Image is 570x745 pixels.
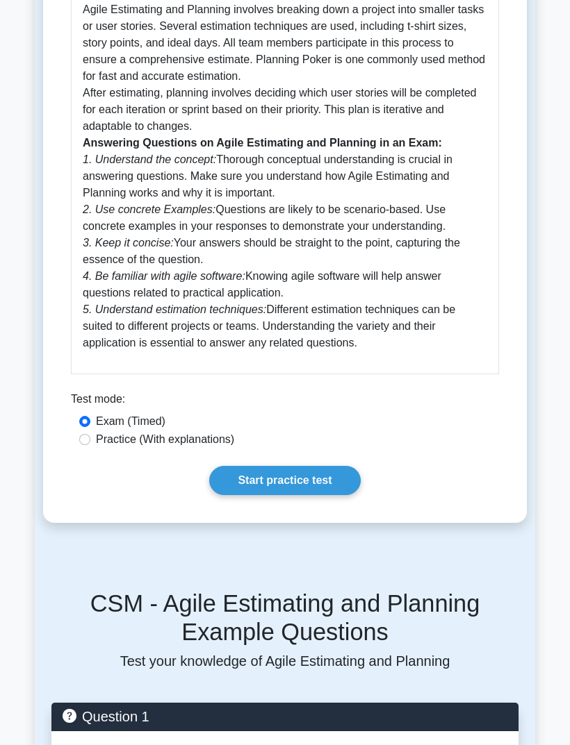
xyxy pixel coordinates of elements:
[71,391,499,413] div: Test mode:
[209,466,360,495] a: Start practice test
[83,203,215,215] i: 2. Use concrete Examples:
[83,153,216,165] i: 1. Understand the concept:
[51,653,519,669] p: Test your knowledge of Agile Estimating and Planning
[96,413,165,430] label: Exam (Timed)
[83,137,442,149] b: Answering Questions on Agile Estimating and Planning in an Exam:
[63,708,507,725] h5: Question 1
[51,589,519,646] h5: CSM - Agile Estimating and Planning Example Questions
[96,431,234,448] label: Practice (With explanations)
[83,270,245,282] i: 4. Be familiar with agile software:
[83,303,266,315] i: 5. Understand estimation techniques:
[83,237,174,249] i: 3. Keep it concise:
